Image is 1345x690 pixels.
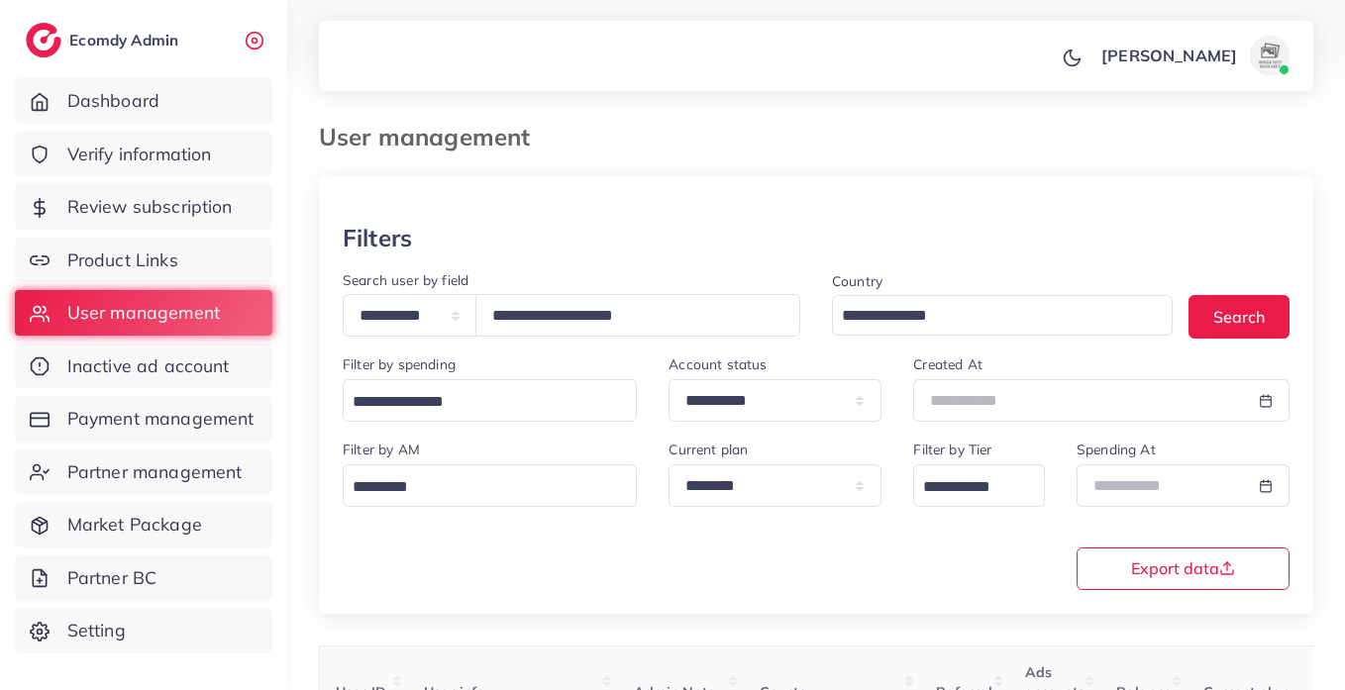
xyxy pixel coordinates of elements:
[26,23,183,57] a: logoEcomdy Admin
[343,354,456,374] label: Filter by spending
[1077,547,1290,590] button: Export data
[15,184,272,230] a: Review subscription
[67,247,178,273] span: Product Links
[346,472,611,503] input: Search for option
[1090,36,1297,75] a: [PERSON_NAME]avatar
[832,271,882,291] label: Country
[319,123,546,151] h3: User management
[15,78,272,124] a: Dashboard
[67,406,255,432] span: Payment management
[343,440,420,459] label: Filter by AM
[69,31,183,49] h2: Ecomdy Admin
[15,449,272,495] a: Partner management
[15,555,272,601] a: Partner BC
[67,459,243,485] span: Partner management
[67,142,212,167] span: Verify information
[669,354,767,374] label: Account status
[15,396,272,442] a: Payment management
[1189,295,1290,338] button: Search
[1077,440,1156,459] label: Spending At
[346,387,611,418] input: Search for option
[343,224,412,252] h3: Filters
[15,502,272,547] a: Market Package
[67,300,220,326] span: User management
[67,512,202,538] span: Market Package
[916,472,1019,503] input: Search for option
[669,440,748,459] label: Current plan
[15,290,272,336] a: User management
[15,344,272,389] a: Inactive ad account
[1131,560,1235,576] span: Export data
[15,238,272,283] a: Product Links
[26,23,61,57] img: logo
[67,194,233,220] span: Review subscription
[67,618,126,643] span: Setting
[343,464,637,507] div: Search for option
[1250,36,1290,75] img: avatar
[67,353,230,379] span: Inactive ad account
[913,464,1045,507] div: Search for option
[832,295,1173,336] div: Search for option
[343,379,637,422] div: Search for option
[343,270,468,290] label: Search user by field
[835,301,1147,332] input: Search for option
[15,608,272,653] a: Setting
[1101,44,1237,67] p: [PERSON_NAME]
[913,440,991,459] label: Filter by Tier
[67,565,157,591] span: Partner BC
[15,132,272,177] a: Verify information
[913,354,983,374] label: Created At
[67,88,159,114] span: Dashboard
